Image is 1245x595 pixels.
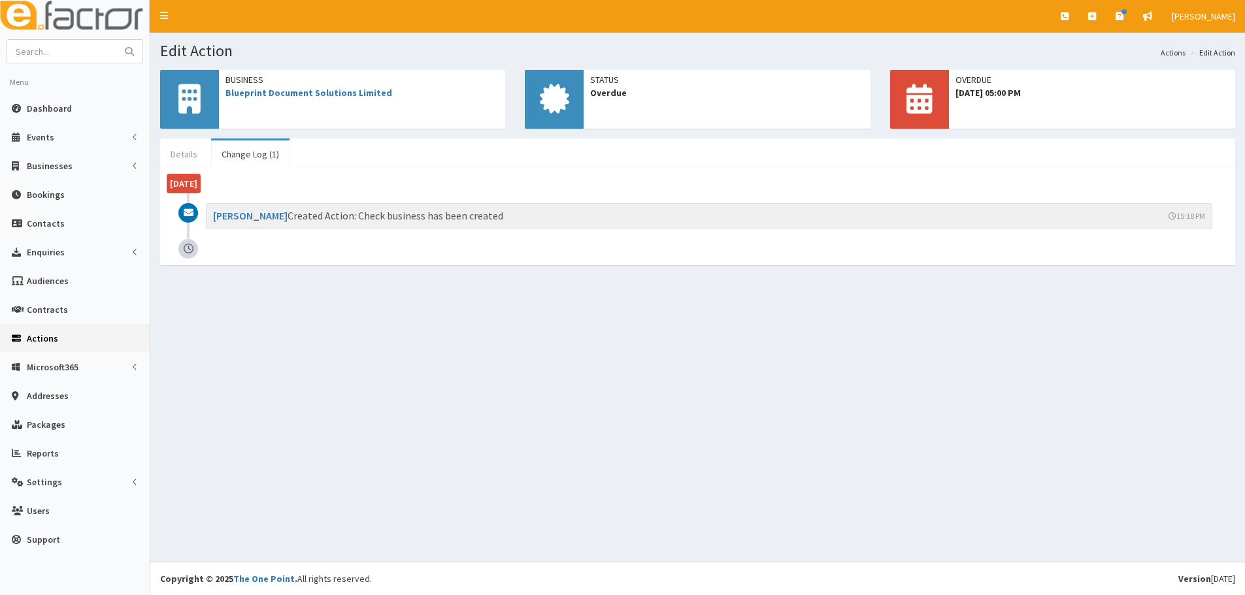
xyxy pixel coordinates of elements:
a: Change Log (1) [211,140,290,168]
h3: Created Action: Check business has been created [207,204,1212,229]
span: Users [27,505,50,517]
div: [DATE] [1178,572,1235,585]
span: Microsoft365 [27,361,78,373]
a: Blueprint Document Solutions Limited [225,87,392,99]
span: Contracts [27,304,68,315]
footer: All rights reserved. [150,562,1245,595]
span: [DATE] [167,174,201,193]
span: Packages [27,419,65,430]
span: Business [225,73,499,86]
input: Search... [7,40,117,63]
span: Actions [27,332,58,344]
span: Events [27,131,54,143]
span: Status [590,73,863,86]
span: Dashboard [27,103,72,114]
strong: Copyright © 2025 . [160,573,297,585]
span: Businesses [27,160,73,172]
span: Addresses [27,390,69,402]
a: [PERSON_NAME] [213,209,288,222]
span: Reports [27,447,59,459]
li: Edit Action [1187,47,1235,58]
span: OVERDUE [955,73,1229,86]
span: Settings [27,476,62,488]
a: Actions [1161,47,1186,58]
a: The One Point [233,573,295,585]
span: Enquiries [27,246,65,258]
span: 15:18 PM [1162,204,1212,228]
span: [PERSON_NAME] [1172,10,1235,22]
span: [DATE] 05:00 PM [955,86,1229,99]
span: Contacts [27,217,65,229]
span: Support [27,534,60,545]
b: Version [1178,573,1211,585]
span: Audiences [27,275,69,287]
span: Bookings [27,189,65,201]
a: Details [160,140,208,168]
span: Overdue [590,86,863,99]
h1: Edit Action [160,42,1235,59]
